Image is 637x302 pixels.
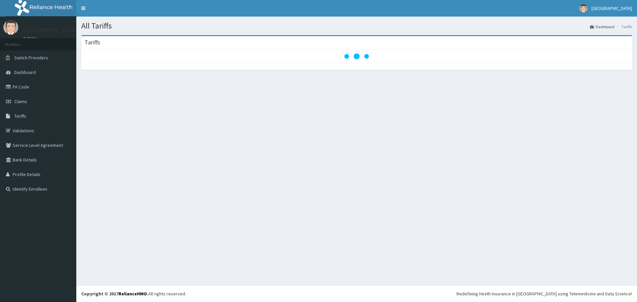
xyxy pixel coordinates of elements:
[76,285,637,302] footer: All rights reserved.
[118,291,147,297] a: RelianceHMO
[343,43,370,70] svg: audio-loading
[81,22,632,30] h1: All Tariffs
[615,24,632,30] li: Tariffs
[3,20,18,35] img: User Image
[14,69,36,75] span: Dashboard
[457,290,632,297] div: Redefining Heath Insurance in [GEOGRAPHIC_DATA] using Telemedicine and Data Science!
[579,4,588,13] img: User Image
[590,24,614,30] a: Dashboard
[81,291,148,297] strong: Copyright © 2017 .
[85,39,100,45] h3: Tariffs
[14,98,27,104] span: Claims
[23,27,78,33] p: [GEOGRAPHIC_DATA]
[14,113,26,119] span: Tariffs
[14,55,48,61] span: Switch Providers
[23,36,39,41] a: Online
[592,5,632,11] span: [GEOGRAPHIC_DATA]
